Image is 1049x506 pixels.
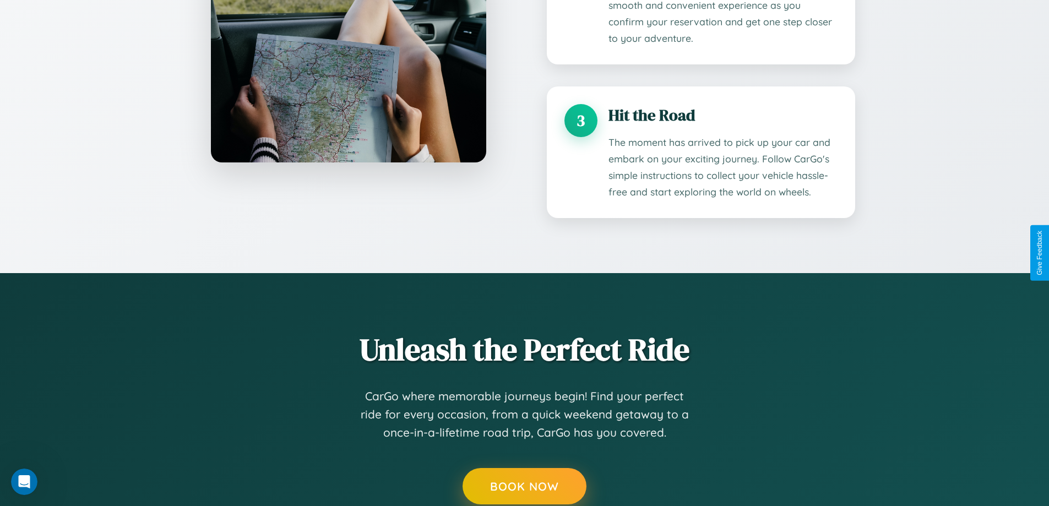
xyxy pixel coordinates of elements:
[564,104,597,137] div: 3
[1036,231,1043,275] div: Give Feedback
[608,104,838,126] h3: Hit the Road
[194,328,855,371] h2: Unleash the Perfect Ride
[608,134,838,200] p: The moment has arrived to pick up your car and embark on your exciting journey. Follow CarGo's si...
[463,468,586,504] button: Book Now
[360,387,690,442] p: CarGo where memorable journeys begin! Find your perfect ride for every occasion, from a quick wee...
[11,469,37,495] iframe: Intercom live chat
